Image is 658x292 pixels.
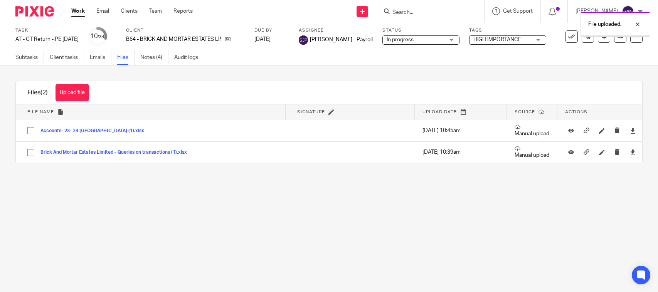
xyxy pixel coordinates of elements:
img: svg%3E [622,5,634,18]
div: 10 [91,32,104,41]
a: Work [71,7,85,15]
a: Subtasks [15,50,44,65]
label: Assignee [299,27,373,34]
p: [DATE] 10:39am [422,148,503,156]
span: HIGH IMPORTANCE [473,37,521,42]
span: [PERSON_NAME] - Payroll [310,36,373,44]
div: AT - CT Return - PE [DATE] [15,35,79,43]
p: Manual upload [515,124,554,138]
label: Task [15,27,79,34]
span: Signature [297,110,325,114]
p: Manual upload [515,146,554,159]
img: Pixie [15,6,54,17]
span: File name [27,110,54,114]
span: Actions [565,110,587,114]
span: In progress [387,37,414,42]
span: [DATE] [254,37,271,42]
span: Upload date [422,110,457,114]
img: svg%3E [299,35,308,45]
h1: Files [27,89,48,97]
button: Brick And Mortar Estates Limited - Queries on transactions (1).xlsx [40,150,193,155]
a: Client tasks [50,50,84,65]
a: Email [96,7,109,15]
input: Select [24,123,38,138]
label: Due by [254,27,289,34]
a: Clients [121,7,138,15]
p: B64 - BRICK AND MORTAR ESTATES LIMITED [126,35,221,43]
a: Files [117,50,135,65]
input: Select [24,145,38,160]
a: Download [630,127,636,134]
label: Client [126,27,245,34]
a: Reports [173,7,193,15]
span: (2) [40,89,48,96]
button: Accounts- 23- 24 [GEOGRAPHIC_DATA] (1).xlsx [40,128,150,134]
a: Team [149,7,162,15]
span: Source [515,110,535,114]
a: Download [630,148,636,156]
a: Audit logs [174,50,204,65]
p: File uploaded. [588,20,621,28]
small: /34 [98,35,104,39]
div: AT - CT Return - PE 30-11-2024 [15,35,79,43]
a: Emails [90,50,111,65]
a: Notes (4) [140,50,168,65]
button: Upload file [56,84,89,101]
p: [DATE] 10:45am [422,127,503,134]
